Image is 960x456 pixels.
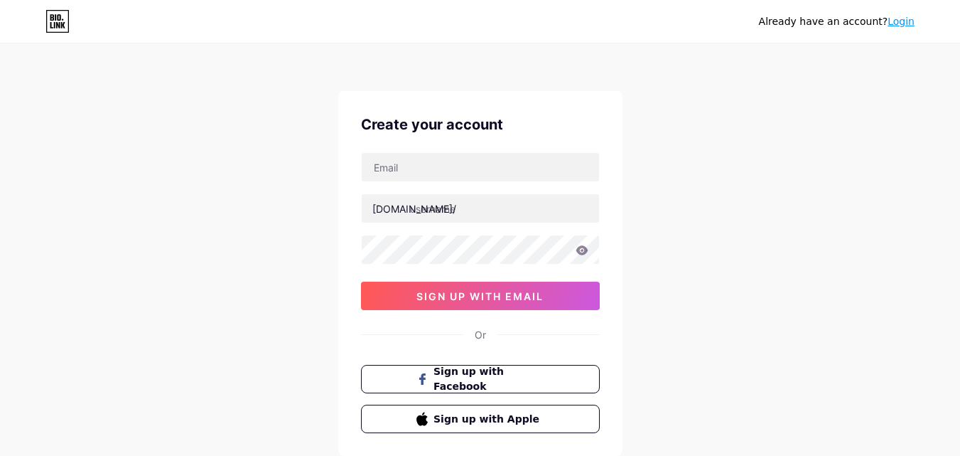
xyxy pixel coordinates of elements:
button: Sign up with Apple [361,405,600,433]
span: Sign up with Facebook [433,364,544,394]
span: sign up with email [416,290,544,302]
div: Already have an account? [759,14,915,29]
div: [DOMAIN_NAME]/ [372,201,456,216]
input: Email [362,153,599,181]
div: Or [475,327,486,342]
span: Sign up with Apple [433,412,544,427]
input: username [362,194,599,223]
a: Login [888,16,915,27]
button: sign up with email [361,282,600,310]
div: Create your account [361,114,600,135]
button: Sign up with Facebook [361,365,600,393]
